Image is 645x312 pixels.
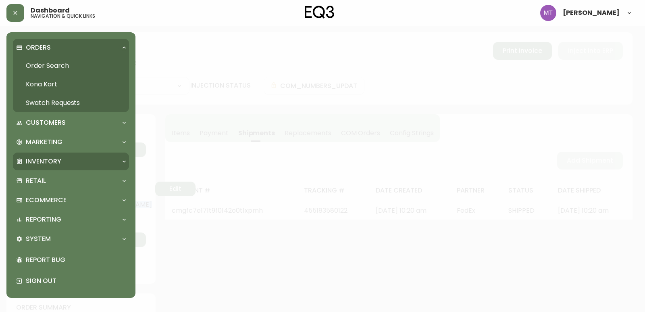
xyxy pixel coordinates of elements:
div: Customers [13,114,129,132]
p: Retail [26,176,46,185]
p: Report Bug [26,255,126,264]
p: Sign Out [26,276,126,285]
p: Ecommerce [26,196,67,205]
div: Reporting [13,211,129,228]
div: Sign Out [13,270,129,291]
p: Reporting [26,215,61,224]
p: System [26,235,51,243]
div: System [13,230,129,248]
div: Inventory [13,153,129,170]
div: Marketing [13,133,129,151]
div: Ecommerce [13,191,129,209]
div: Orders [13,39,129,57]
p: Marketing [26,138,62,147]
span: Dashboard [31,7,70,14]
a: Kona Kart [13,75,129,94]
span: [PERSON_NAME] [563,10,620,16]
a: Order Search [13,57,129,75]
p: Orders [26,43,51,52]
div: Report Bug [13,249,129,270]
p: Inventory [26,157,61,166]
img: 397d82b7ede99da91c28605cdd79fceb [540,5,556,21]
img: logo [305,6,335,19]
div: Retail [13,172,129,190]
a: Swatch Requests [13,94,129,112]
p: Customers [26,118,66,127]
h5: navigation & quick links [31,14,95,19]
